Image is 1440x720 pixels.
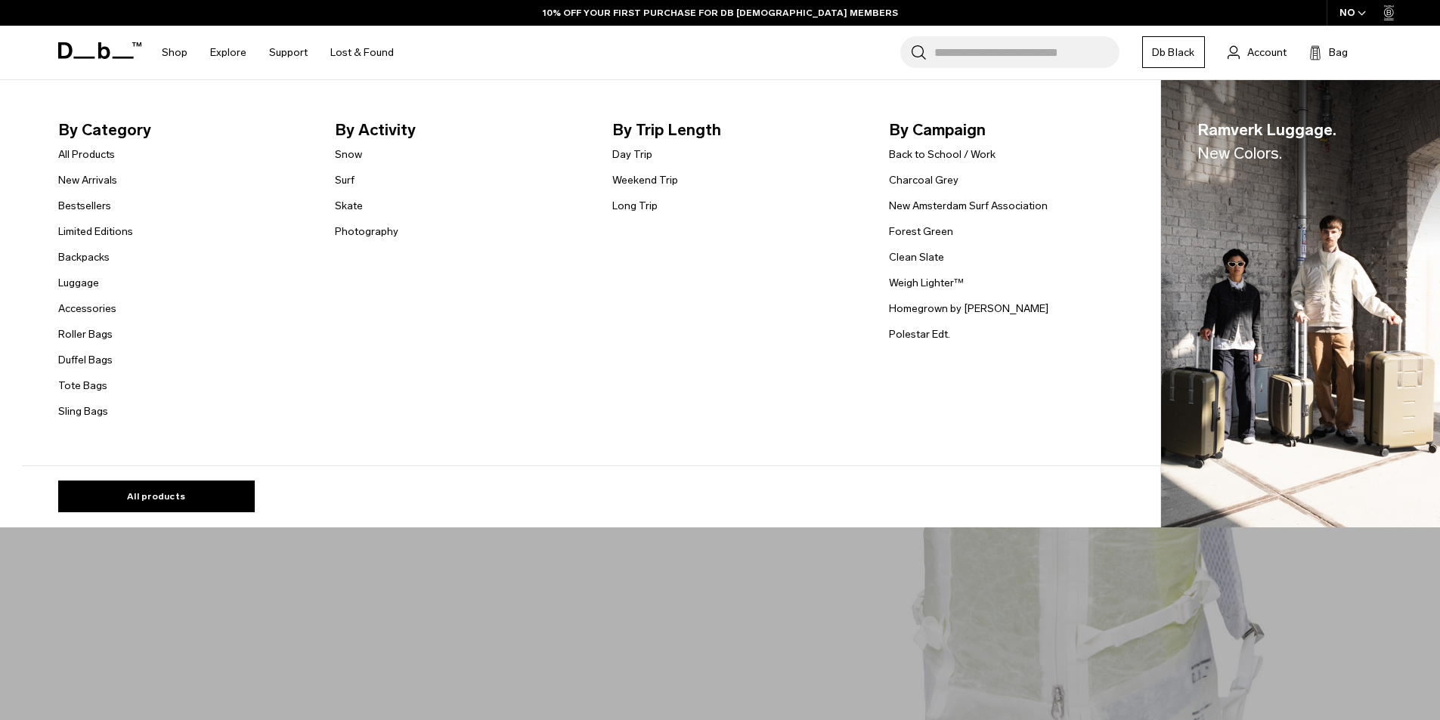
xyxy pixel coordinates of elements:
a: Accessories [58,301,116,317]
a: Limited Editions [58,224,133,239]
a: Bestsellers [58,198,111,214]
button: Bag [1309,43,1348,61]
a: Weekend Trip [612,172,678,188]
a: Shop [162,26,187,79]
a: Account [1228,43,1287,61]
a: New Arrivals [58,172,117,188]
span: By Category [58,118,311,142]
span: By Trip Length [612,118,866,142]
span: Account [1247,45,1287,60]
span: Ramverk Luggage. [1197,118,1336,165]
a: New Amsterdam Surf Association [889,198,1048,214]
a: Lost & Found [330,26,394,79]
a: Roller Bags [58,326,113,342]
a: Sling Bags [58,403,108,419]
a: Duffel Bags [58,352,113,368]
a: All products [58,481,255,512]
a: Long Trip [612,198,658,214]
nav: Main Navigation [150,26,405,79]
a: Weigh Lighter™ [889,275,964,291]
a: Polestar Edt. [889,326,950,342]
span: Bag [1329,45,1348,60]
a: Charcoal Grey [889,172,958,188]
a: Snow [335,147,362,162]
a: Db Black [1142,36,1205,68]
a: Surf [335,172,355,188]
a: Tote Bags [58,378,107,394]
span: By Campaign [889,118,1142,142]
a: Backpacks [58,249,110,265]
a: Photography [335,224,398,239]
span: New Colors. [1197,144,1282,162]
span: By Activity [335,118,588,142]
a: Support [269,26,308,79]
a: Skate [335,198,363,214]
a: All Products [58,147,115,162]
a: Luggage [58,275,99,291]
a: Back to School / Work [889,147,996,162]
a: Clean Slate [889,249,944,265]
a: Day Trip [612,147,652,162]
a: 10% OFF YOUR FIRST PURCHASE FOR DB [DEMOGRAPHIC_DATA] MEMBERS [543,6,898,20]
a: Homegrown by [PERSON_NAME] [889,301,1048,317]
a: Forest Green [889,224,953,239]
a: Explore [210,26,246,79]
